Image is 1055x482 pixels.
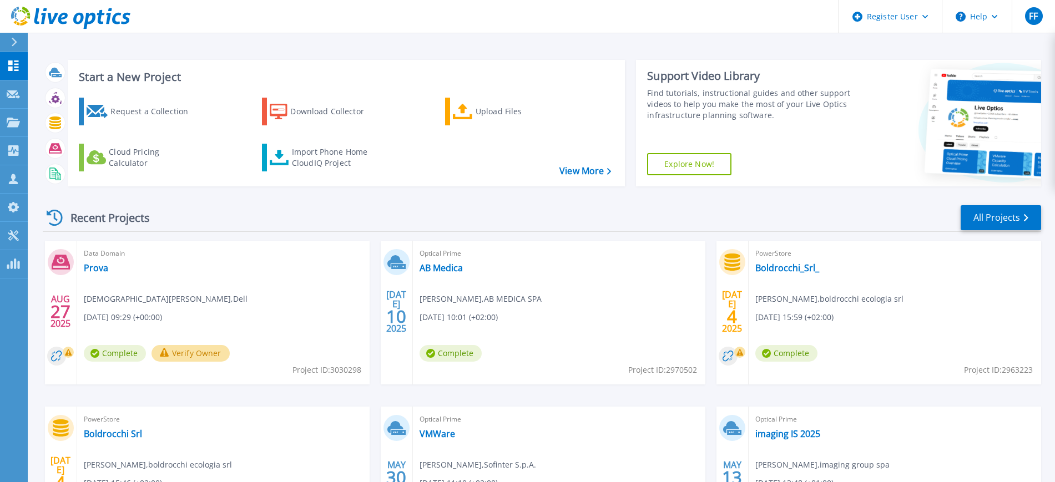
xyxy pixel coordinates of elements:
span: [PERSON_NAME] , Sofinter S.p.A. [420,459,536,471]
div: Download Collector [290,100,379,123]
span: [DATE] 09:29 (+00:00) [84,311,162,323]
a: Cloud Pricing Calculator [79,144,203,171]
span: PowerStore [84,413,363,425]
a: Download Collector [262,98,386,125]
span: Project ID: 3030298 [292,364,361,376]
span: Optical Prime [420,413,699,425]
div: Recent Projects [43,204,165,231]
div: AUG 2025 [50,291,71,332]
span: Complete [420,345,482,362]
span: FF [1029,12,1038,21]
span: [DATE] 10:01 (+02:00) [420,311,498,323]
h3: Start a New Project [79,71,610,83]
span: PowerStore [755,247,1034,260]
span: [PERSON_NAME] , AB MEDICA SPA [420,293,542,305]
a: View More [559,166,611,176]
span: [PERSON_NAME] , boldrocchi ecologia srl [755,293,903,305]
div: Support Video Library [647,69,854,83]
div: [DATE] 2025 [721,291,743,332]
a: VMWare [420,428,455,439]
a: Upload Files [445,98,569,125]
span: [PERSON_NAME] , imaging group spa [755,459,890,471]
span: Optical Prime [420,247,699,260]
span: 30 [386,473,406,482]
div: Upload Files [476,100,564,123]
span: [PERSON_NAME] , boldrocchi ecologia srl [84,459,232,471]
a: All Projects [961,205,1041,230]
span: 10 [386,312,406,321]
span: 4 [727,312,737,321]
span: 27 [51,307,70,316]
a: Boldrocchi Srl [84,428,142,439]
div: Find tutorials, instructional guides and other support videos to help you make the most of your L... [647,88,854,121]
a: AB Medica [420,262,463,273]
div: [DATE] 2025 [386,291,407,332]
div: Request a Collection [110,100,199,123]
a: Explore Now! [647,153,731,175]
span: Complete [755,345,817,362]
a: Prova [84,262,108,273]
a: imaging IS 2025 [755,428,820,439]
span: 13 [722,473,742,482]
span: [DATE] 15:59 (+02:00) [755,311,834,323]
span: Optical Prime [755,413,1034,425]
button: Verify Owner [152,345,230,362]
span: Data Domain [84,247,363,260]
div: Import Phone Home CloudIQ Project [292,146,378,169]
a: Request a Collection [79,98,203,125]
span: Project ID: 2963223 [964,364,1033,376]
span: Complete [84,345,146,362]
span: [DEMOGRAPHIC_DATA][PERSON_NAME] , Dell [84,293,248,305]
span: Project ID: 2970502 [628,364,697,376]
a: Boldrocchi_Srl_ [755,262,819,273]
div: Cloud Pricing Calculator [109,146,198,169]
